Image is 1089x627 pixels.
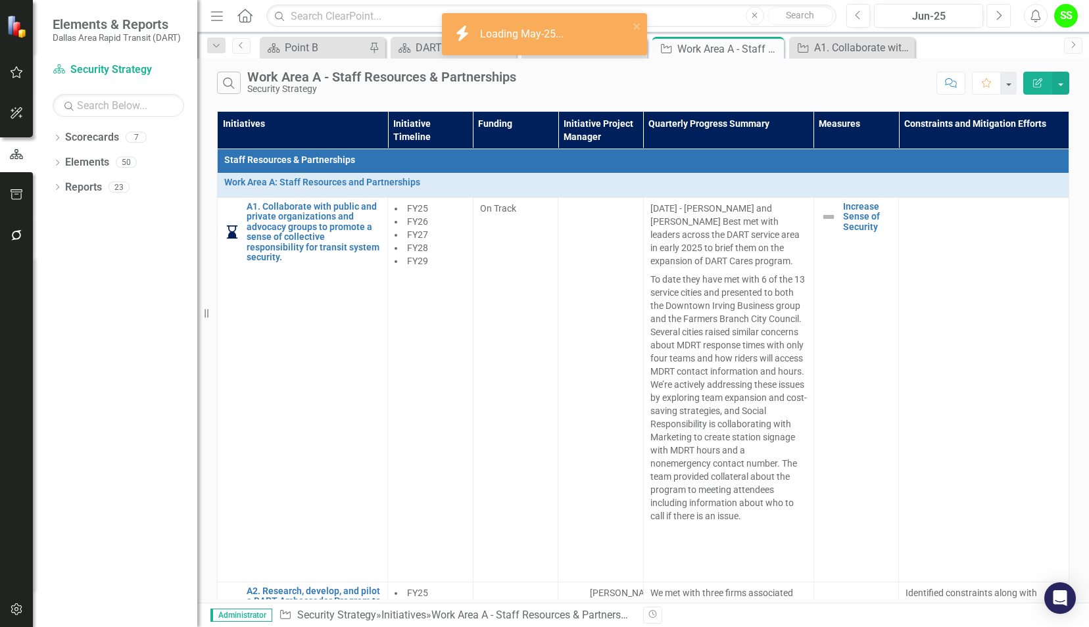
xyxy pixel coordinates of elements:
[218,149,1069,174] td: Double-Click to Edit
[65,130,119,145] a: Scorecards
[53,32,181,43] small: Dallas Area Rapid Transit (DART)
[247,586,381,627] a: A2. Research, develop, and pilot a DART Ambassador Program to enhance visibility on the system.
[767,7,833,25] button: Search
[247,202,381,262] a: A1. Collaborate with public and private organizations and advocacy groups to promote a sense of c...
[285,39,366,56] div: Point B
[650,270,807,525] p: To date they have met with 6 of the 13 service cities and presented to both the Downtown Irving B...
[247,70,516,84] div: Work Area A - Staff Resources & Partnerships
[899,198,1069,582] td: Double-Click to Edit
[558,198,644,582] td: Double-Click to Edit
[643,198,813,582] td: Double-Click to Edit
[407,243,428,253] span: FY28
[126,132,147,143] div: 7
[879,9,979,24] div: Jun-25
[247,84,516,94] div: Security Strategy
[874,4,983,28] button: Jun-25
[650,203,800,266] span: [DATE] - [PERSON_NAME] and [PERSON_NAME] Best met with leaders across the DART service area in ea...
[116,157,137,168] div: 50
[53,94,184,117] input: Search Below...
[65,180,102,195] a: Reports
[224,153,1062,166] span: Staff Resources & Partnerships
[224,224,240,240] img: In Progress
[407,256,428,266] span: FY29
[633,18,642,34] button: close
[407,229,428,240] span: FY27
[821,209,836,225] img: Not Defined
[224,599,240,615] img: At Risk
[1044,582,1076,614] div: Open Intercom Messenger
[407,216,428,227] span: FY26
[109,181,130,193] div: 23
[279,608,633,623] div: » »
[218,198,388,582] td: Double-Click to Edit Right Click for Context Menu
[792,39,911,56] a: A1. Collaborate with public and private organizations and advocacy groups to promote a sense of c...
[843,202,892,232] a: Increase Sense of Security
[407,588,428,598] span: FY25
[480,27,567,42] div: Loading May-25...
[814,39,911,56] div: A1. Collaborate with public and private organizations and advocacy groups to promote a sense of c...
[218,174,1069,198] td: Double-Click to Edit Right Click for Context Menu
[416,39,513,56] div: DART
[480,203,516,214] span: On Track
[263,39,366,56] a: Point B
[53,16,181,32] span: Elements & Reports
[473,198,558,582] td: Double-Click to Edit
[677,41,781,57] div: Work Area A - Staff Resources & Partnerships
[388,198,473,582] td: Double-Click to Edit
[1054,4,1078,28] button: SS
[786,10,814,20] span: Search
[53,62,184,78] a: Security Strategy
[394,39,513,56] a: DART
[266,5,836,28] input: Search ClearPoint...
[7,15,30,38] img: ClearPoint Strategy
[297,609,376,621] a: Security Strategy
[407,203,428,214] span: FY25
[431,609,641,621] div: Work Area A - Staff Resources & Partnerships
[65,155,109,170] a: Elements
[224,177,1062,187] a: Work Area A: Staff Resources and Partnerships
[381,609,426,621] a: Initiatives
[210,609,272,622] span: Administrator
